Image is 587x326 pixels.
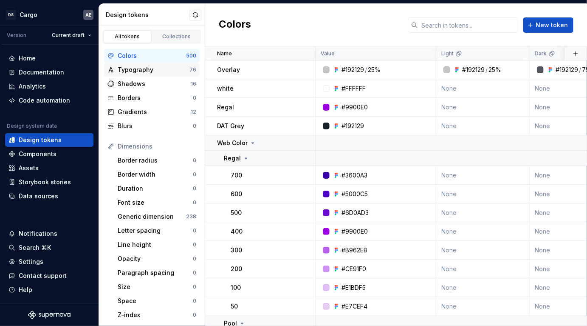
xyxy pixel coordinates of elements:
div: / [579,66,581,74]
div: 0 [193,185,196,192]
div: 0 [193,157,196,164]
a: Borders0 [104,91,200,105]
div: #FFFFFF [341,84,366,93]
a: Supernova Logo [28,311,71,319]
td: None [436,79,530,98]
button: Help [5,283,93,297]
div: Border radius [118,156,193,165]
a: Shadows16 [104,77,200,91]
a: Settings [5,255,93,269]
div: Blurs [118,122,193,130]
div: Border width [118,170,193,179]
a: Border radius0 [114,154,200,167]
a: Line height0 [114,238,200,252]
p: 100 [231,283,241,292]
div: 0 [193,171,196,178]
div: Storybook stories [19,178,71,186]
div: Space [118,297,193,305]
a: Data sources [5,189,93,203]
p: Web Color [217,139,248,147]
div: Line height [118,240,193,249]
div: Dimensions [118,142,196,151]
div: 0 [193,255,196,262]
p: Regal [217,103,234,112]
div: AE [85,11,91,18]
p: 700 [231,171,242,180]
p: 200 [231,265,242,273]
div: Duration [118,184,193,193]
div: Opacity [118,255,193,263]
p: Value [321,50,335,57]
div: #192129 [341,122,364,130]
a: Typography76 [104,63,200,77]
div: Design tokens [106,11,189,19]
div: Shadows [118,80,191,88]
button: Notifications [5,227,93,240]
div: Settings [19,257,43,266]
p: 300 [231,246,242,255]
div: #5000C5 [341,190,368,198]
p: 400 [231,227,243,236]
a: Letter spacing0 [114,224,200,237]
div: Cargo [20,11,37,19]
p: Dark [535,50,547,57]
div: 0 [193,283,196,290]
a: Assets [5,161,93,175]
div: Design system data [7,123,57,129]
div: Colors [118,51,186,60]
a: Border width0 [114,168,200,181]
div: Search ⌘K [19,243,51,252]
div: Z-index [118,311,193,319]
div: Notifications [19,229,57,238]
div: 0 [193,269,196,276]
a: Opacity0 [114,252,200,266]
a: Font size0 [114,196,200,209]
div: #192129 [341,66,364,74]
td: None [436,203,530,222]
div: Gradients [118,108,191,116]
div: Design tokens [19,136,62,144]
div: Code automation [19,96,70,105]
a: Gradients12 [104,105,200,119]
a: Home [5,51,93,65]
button: Search ⌘K [5,241,93,255]
p: Light [441,50,454,57]
div: Font size [118,198,193,207]
div: #192129 [462,66,485,74]
span: Current draft [52,32,85,39]
div: #192129 [556,66,578,74]
a: Documentation [5,66,93,79]
div: 0 [193,123,196,129]
p: 500 [231,209,242,217]
a: Components [5,147,93,161]
div: All tokens [106,33,149,40]
td: None [436,241,530,260]
a: Colors500 [104,49,200,63]
div: 25% [368,66,381,74]
td: None [436,222,530,241]
div: 0 [193,227,196,234]
p: Name [217,50,232,57]
div: #B962EB [341,246,367,255]
td: None [436,98,530,117]
div: #9900E0 [341,103,368,112]
a: Z-index0 [114,308,200,322]
div: #9900E0 [341,227,368,236]
div: 238 [186,213,196,220]
p: 600 [231,190,242,198]
button: DSCargoAE [2,6,97,24]
input: Search in tokens... [418,17,518,33]
div: 500 [186,52,196,59]
td: None [436,278,530,297]
div: Home [19,54,36,63]
div: #E7CEF4 [341,302,367,311]
a: Storybook stories [5,175,93,189]
span: New token [536,21,568,29]
div: Analytics [19,82,46,91]
div: #3600A3 [341,171,367,180]
div: / [365,66,367,74]
div: DS [6,10,16,20]
div: Help [19,286,32,294]
div: 0 [193,199,196,206]
div: 0 [193,297,196,304]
